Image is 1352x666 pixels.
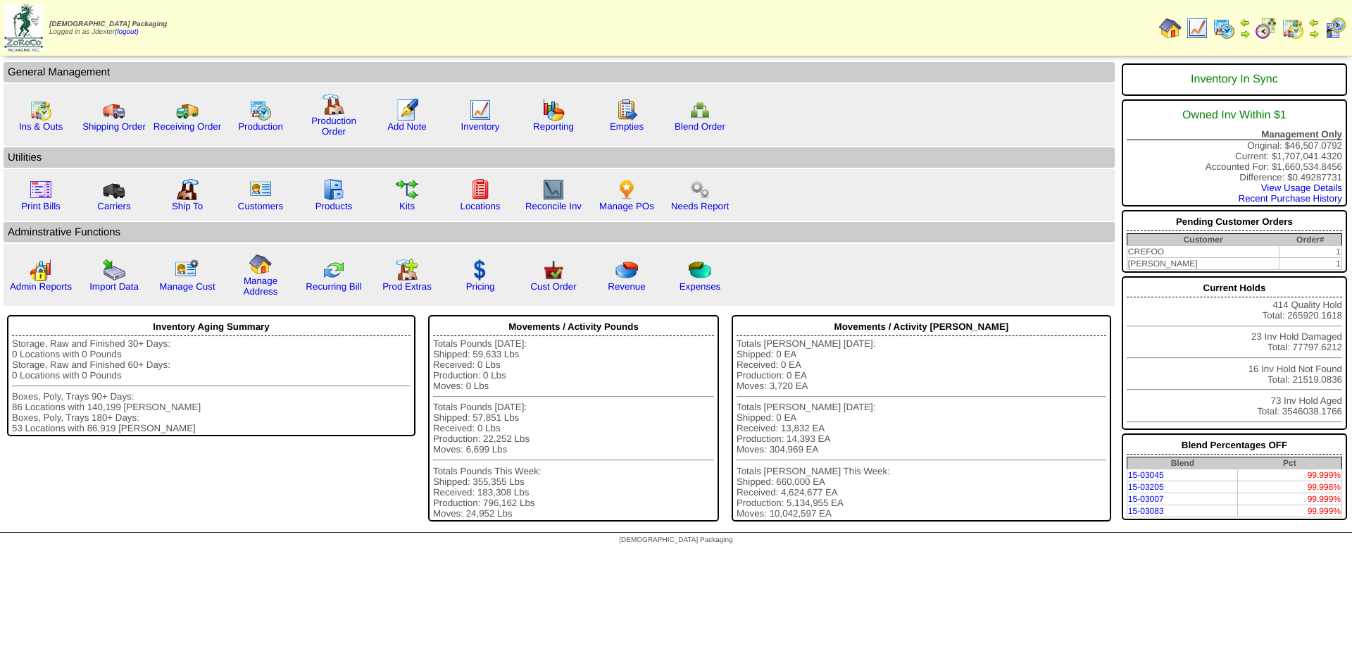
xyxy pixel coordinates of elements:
[1282,17,1304,39] img: calendarinout.gif
[387,121,427,132] a: Add Note
[689,178,711,201] img: workflow.png
[737,318,1106,336] div: Movements / Activity [PERSON_NAME]
[1239,193,1342,204] a: Recent Purchase History
[469,99,492,121] img: line_graph.gif
[30,178,52,201] img: invoice2.gif
[4,222,1115,242] td: Adminstrative Functions
[1239,17,1251,28] img: arrowleft.gif
[1186,17,1208,39] img: line_graph.gif
[675,121,725,132] a: Blend Order
[89,281,139,292] a: Import Data
[1261,183,1342,193] a: View Usage Details
[103,178,125,201] img: truck3.gif
[396,178,418,201] img: workflow.gif
[615,99,638,121] img: workorder.gif
[4,147,1115,168] td: Utilities
[315,201,353,211] a: Products
[97,201,130,211] a: Carriers
[1128,494,1164,504] a: 15-03007
[1279,246,1342,258] td: 1
[1122,99,1347,206] div: Original: $46,507.0792 Current: $1,707,041.4320 Accounted For: $1,660,534.8456 Difference: $0.492...
[1127,457,1237,469] th: Blend
[530,281,576,292] a: Cust Order
[103,259,125,281] img: import.gif
[1127,213,1342,231] div: Pending Customer Orders
[1308,17,1320,28] img: arrowleft.gif
[433,338,714,519] div: Totals Pounds [DATE]: Shipped: 59,633 Lbs Received: 0 Lbs Production: 0 Lbs Moves: 0 Lbs Totals P...
[599,201,654,211] a: Manage POs
[1308,28,1320,39] img: arrowright.gif
[1127,279,1342,297] div: Current Holds
[460,201,500,211] a: Locations
[525,201,582,211] a: Reconcile Inv
[399,201,415,211] a: Kits
[1127,102,1342,129] div: Owned Inv Within $1
[542,99,565,121] img: graph.gif
[1127,234,1279,246] th: Customer
[1128,482,1164,492] a: 15-03205
[466,281,495,292] a: Pricing
[30,259,52,281] img: graph2.png
[1159,17,1182,39] img: home.gif
[1238,505,1342,517] td: 99.999%
[1279,258,1342,270] td: 1
[103,99,125,121] img: truck.gif
[680,281,721,292] a: Expenses
[396,99,418,121] img: orders.gif
[433,318,714,336] div: Movements / Activity Pounds
[1128,506,1164,516] a: 15-03083
[238,201,283,211] a: Customers
[10,281,72,292] a: Admin Reports
[737,338,1106,519] div: Totals [PERSON_NAME] [DATE]: Shipped: 0 EA Received: 0 EA Production: 0 EA Moves: 3,720 EA Totals...
[1122,276,1347,430] div: 414 Quality Hold Total: 265920.1618 23 Inv Hold Damaged Total: 77797.6212 16 Inv Hold Not Found T...
[469,259,492,281] img: dollar.gif
[306,281,361,292] a: Recurring Bill
[172,201,203,211] a: Ship To
[689,99,711,121] img: network.png
[4,4,43,51] img: zoroco-logo-small.webp
[244,276,278,297] a: Manage Address
[82,121,146,132] a: Shipping Order
[1279,234,1342,246] th: Order#
[159,281,215,292] a: Manage Cust
[19,121,63,132] a: Ins & Outs
[323,259,345,281] img: reconcile.gif
[154,121,221,132] a: Receiving Order
[49,20,167,28] span: [DEMOGRAPHIC_DATA] Packaging
[21,201,61,211] a: Print Bills
[382,281,432,292] a: Prod Extras
[249,253,272,276] img: home.gif
[542,178,565,201] img: line_graph2.gif
[1213,17,1235,39] img: calendarprod.gif
[311,116,356,137] a: Production Order
[615,259,638,281] img: pie_chart.png
[1128,470,1164,480] a: 15-03045
[396,259,418,281] img: prodextras.gif
[30,99,52,121] img: calendarinout.gif
[249,99,272,121] img: calendarprod.gif
[1238,481,1342,493] td: 99.998%
[1255,17,1277,39] img: calendarblend.gif
[176,178,199,201] img: factory2.gif
[619,536,732,544] span: [DEMOGRAPHIC_DATA] Packaging
[1127,246,1279,258] td: CREFOO
[323,93,345,116] img: factory.gif
[176,99,199,121] img: truck2.gif
[1238,457,1342,469] th: Pct
[1238,493,1342,505] td: 99.999%
[1127,129,1342,140] div: Management Only
[461,121,500,132] a: Inventory
[469,178,492,201] img: locations.gif
[49,20,167,36] span: Logged in as Jdexter
[1127,66,1342,93] div: Inventory In Sync
[689,259,711,281] img: pie_chart2.png
[12,318,411,336] div: Inventory Aging Summary
[615,178,638,201] img: po.png
[323,178,345,201] img: cabinet.gif
[238,121,283,132] a: Production
[1127,258,1279,270] td: [PERSON_NAME]
[175,259,201,281] img: managecust.png
[671,201,729,211] a: Needs Report
[542,259,565,281] img: cust_order.png
[1324,17,1346,39] img: calendarcustomer.gif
